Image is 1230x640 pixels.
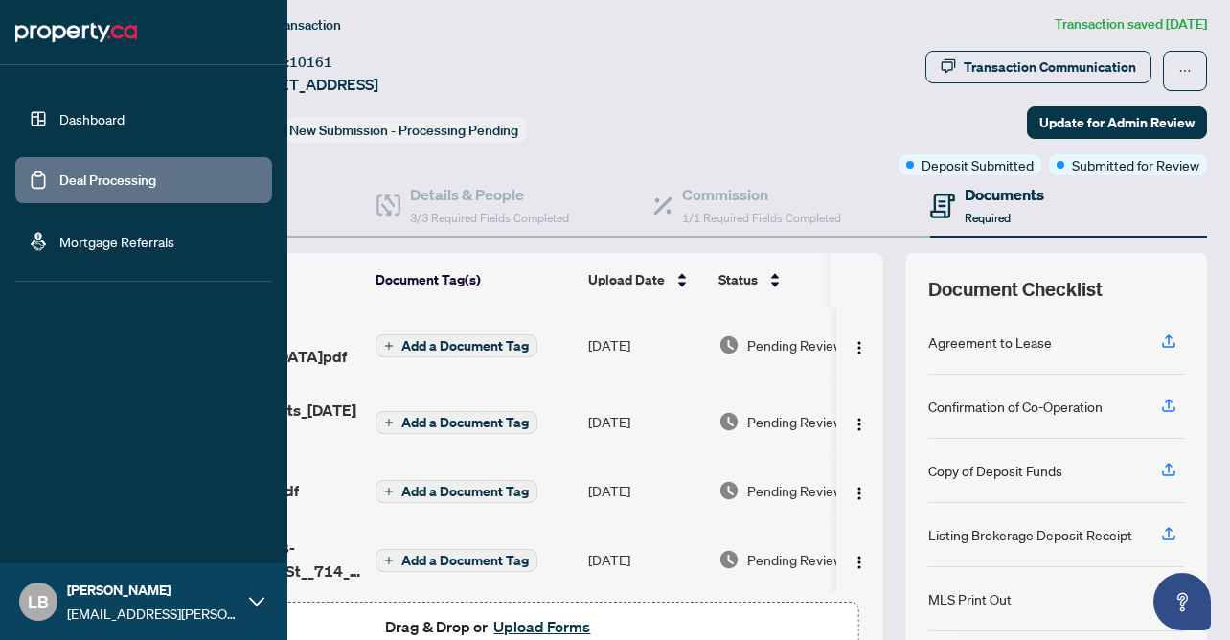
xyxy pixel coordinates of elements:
h4: Commission [682,183,841,206]
span: [STREET_ADDRESS] [238,73,378,96]
img: Document Status [718,549,740,570]
a: Mortgage Referrals [59,233,174,250]
td: [DATE] [581,460,711,521]
a: Dashboard [59,110,125,127]
img: Logo [852,340,867,355]
span: Add a Document Tag [401,485,529,498]
button: Add a Document Tag [376,548,537,573]
span: Update for Admin Review [1039,107,1195,138]
img: Document Status [718,411,740,432]
span: plus [384,556,394,565]
span: LB [28,588,49,615]
button: Logo [844,330,875,360]
span: Document Checklist [928,276,1103,303]
th: Status [711,253,874,307]
button: Add a Document Tag [376,480,537,503]
h4: Details & People [410,183,569,206]
img: Document Status [718,480,740,501]
td: [DATE] [581,521,711,598]
div: Transaction Communication [964,52,1136,82]
span: ellipsis [1178,64,1192,78]
button: Add a Document Tag [376,334,537,357]
span: Pending Review [747,334,843,355]
span: Pending Review [747,549,843,570]
button: Logo [844,406,875,437]
button: Add a Document Tag [376,410,537,435]
img: Logo [852,417,867,432]
div: Listing Brokerage Deposit Receipt [928,524,1132,545]
article: Transaction saved [DATE] [1055,13,1207,35]
span: plus [384,341,394,351]
button: Update for Admin Review [1027,106,1207,139]
span: Submitted for Review [1072,154,1199,175]
th: Document Tag(s) [368,253,581,307]
span: 1/1 Required Fields Completed [682,211,841,225]
div: Confirmation of Co-Operation [928,396,1103,417]
button: Add a Document Tag [376,479,537,504]
span: Add a Document Tag [401,339,529,353]
div: Status: [238,117,526,143]
th: Upload Date [581,253,711,307]
span: New Submission - Processing Pending [289,122,518,139]
div: Copy of Deposit Funds [928,460,1062,481]
img: Logo [852,555,867,570]
span: Required [965,211,1011,225]
span: plus [384,418,394,427]
button: Add a Document Tag [376,549,537,572]
span: Drag & Drop or [385,614,596,639]
span: Pending Review [747,411,843,432]
button: Upload Forms [488,614,596,639]
h4: Documents [965,183,1044,206]
img: Document Status [718,334,740,355]
div: Agreement to Lease [928,331,1052,353]
span: View Transaction [239,16,341,34]
span: Upload Date [588,269,665,290]
span: Add a Document Tag [401,416,529,429]
a: Deal Processing [59,171,156,189]
button: Logo [844,544,875,575]
span: plus [384,487,394,496]
img: Logo [852,486,867,501]
span: [EMAIL_ADDRESS][PERSON_NAME][DOMAIN_NAME] [67,603,239,624]
span: Pending Review [747,480,843,501]
img: logo [15,17,137,48]
button: Add a Document Tag [376,333,537,358]
span: 10161 [289,54,332,71]
td: [DATE] [581,383,711,460]
button: Add a Document Tag [376,411,537,434]
span: [PERSON_NAME] [67,580,239,601]
td: [DATE] [581,307,711,383]
button: Transaction Communication [925,51,1151,83]
button: Open asap [1153,573,1211,630]
span: Status [718,269,758,290]
span: 3/3 Required Fields Completed [410,211,569,225]
button: Logo [844,475,875,506]
span: Add a Document Tag [401,554,529,567]
div: MLS Print Out [928,588,1012,609]
span: Deposit Submitted [922,154,1034,175]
